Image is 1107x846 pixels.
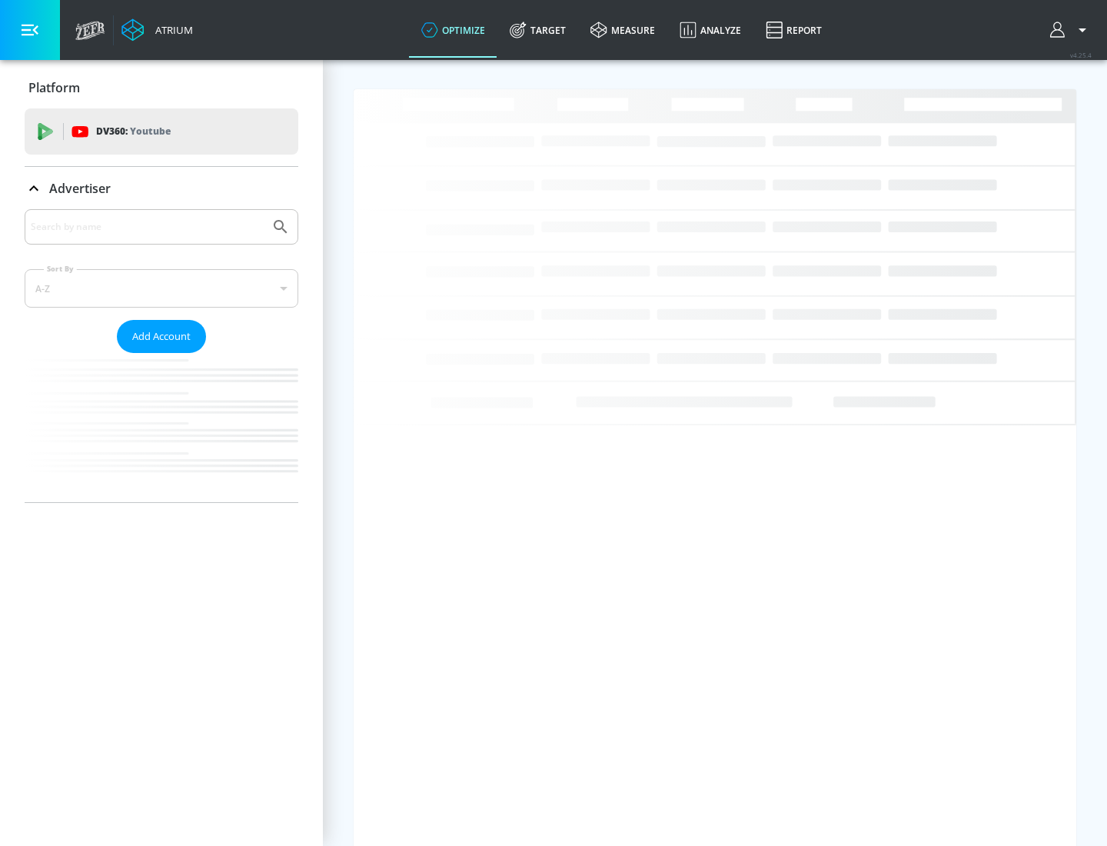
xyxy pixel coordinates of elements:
div: Advertiser [25,167,298,210]
p: DV360: [96,123,171,140]
a: Atrium [121,18,193,42]
p: Platform [28,79,80,96]
p: Advertiser [49,180,111,197]
p: Youtube [130,123,171,139]
div: Platform [25,66,298,109]
span: Add Account [132,328,191,345]
label: Sort By [44,264,77,274]
div: Advertiser [25,209,298,502]
span: v 4.25.4 [1070,51,1092,59]
a: measure [578,2,667,58]
a: Report [753,2,834,58]
div: Atrium [149,23,193,37]
div: A-Z [25,269,298,308]
input: Search by name [31,217,264,237]
a: Analyze [667,2,753,58]
a: optimize [409,2,497,58]
a: Target [497,2,578,58]
div: DV360: Youtube [25,108,298,155]
nav: list of Advertiser [25,353,298,502]
button: Add Account [117,320,206,353]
